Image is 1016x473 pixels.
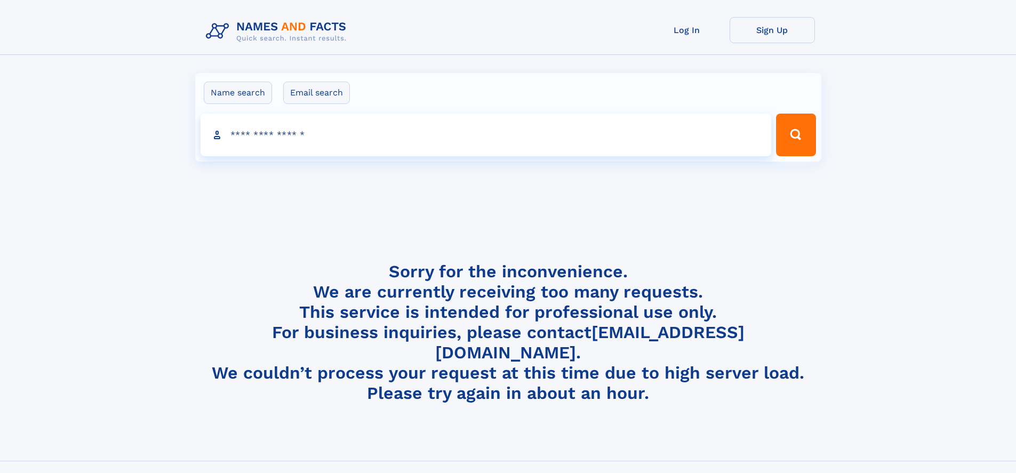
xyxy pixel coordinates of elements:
[202,17,355,46] img: Logo Names and Facts
[204,82,272,104] label: Name search
[435,322,745,363] a: [EMAIL_ADDRESS][DOMAIN_NAME]
[776,114,815,156] button: Search Button
[283,82,350,104] label: Email search
[201,114,772,156] input: search input
[644,17,730,43] a: Log In
[202,261,815,404] h4: Sorry for the inconvenience. We are currently receiving too many requests. This service is intend...
[730,17,815,43] a: Sign Up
